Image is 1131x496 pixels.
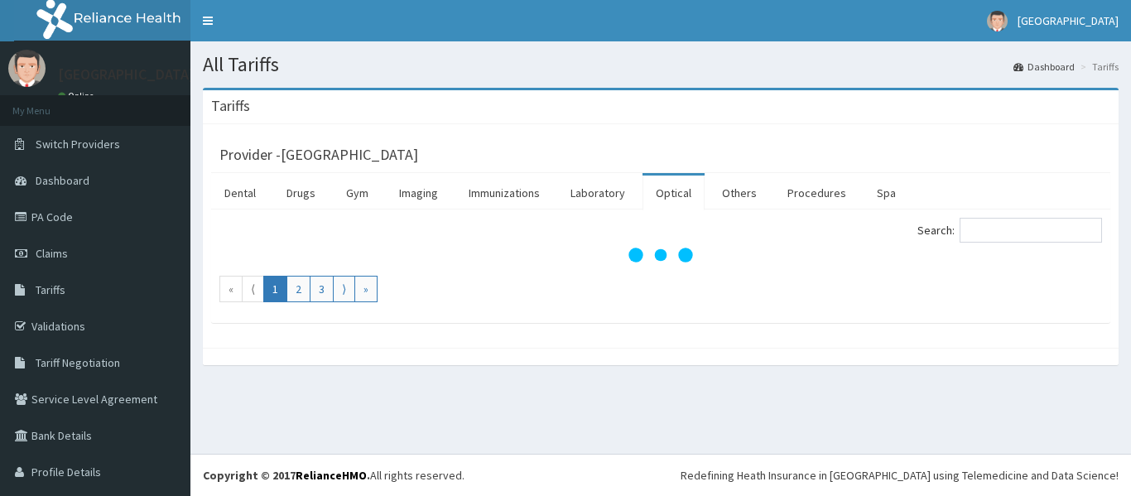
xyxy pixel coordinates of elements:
[219,147,418,162] h3: Provider - [GEOGRAPHIC_DATA]
[296,468,367,483] a: RelianceHMO
[709,176,770,210] a: Others
[190,454,1131,496] footer: All rights reserved.
[917,218,1102,243] label: Search:
[211,176,269,210] a: Dental
[1076,60,1119,74] li: Tariffs
[36,282,65,297] span: Tariffs
[203,468,370,483] strong: Copyright © 2017 .
[628,222,694,288] svg: audio-loading
[774,176,859,210] a: Procedures
[203,54,1119,75] h1: All Tariffs
[557,176,638,210] a: Laboratory
[864,176,909,210] a: Spa
[987,11,1008,31] img: User Image
[36,173,89,188] span: Dashboard
[960,218,1102,243] input: Search:
[681,467,1119,484] div: Redefining Heath Insurance in [GEOGRAPHIC_DATA] using Telemedicine and Data Science!
[386,176,451,210] a: Imaging
[58,90,98,102] a: Online
[242,276,264,302] a: Go to previous page
[211,99,250,113] h3: Tariffs
[36,246,68,261] span: Claims
[36,137,120,152] span: Switch Providers
[333,176,382,210] a: Gym
[36,355,120,370] span: Tariff Negotiation
[286,276,310,302] a: Go to page number 2
[273,176,329,210] a: Drugs
[455,176,553,210] a: Immunizations
[310,276,334,302] a: Go to page number 3
[354,276,378,302] a: Go to last page
[8,50,46,87] img: User Image
[1013,60,1075,74] a: Dashboard
[643,176,705,210] a: Optical
[263,276,287,302] a: Go to page number 1
[219,276,243,302] a: Go to first page
[58,67,195,82] p: [GEOGRAPHIC_DATA]
[1018,13,1119,28] span: [GEOGRAPHIC_DATA]
[333,276,355,302] a: Go to next page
